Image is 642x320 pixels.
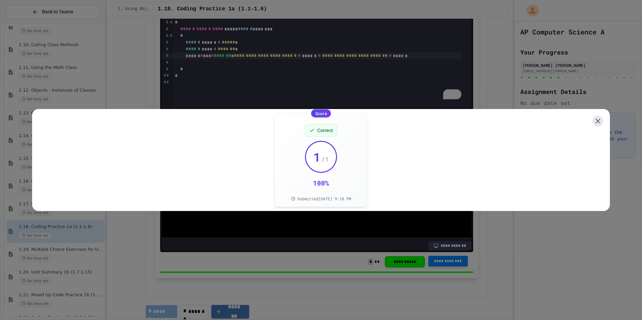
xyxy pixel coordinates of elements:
[313,150,321,164] span: 1
[321,154,329,164] span: / 1
[311,109,331,117] div: Score
[317,127,333,134] span: Correct
[313,178,329,188] div: 100 %
[297,196,351,201] span: Submitted [DATE] 9:10 PM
